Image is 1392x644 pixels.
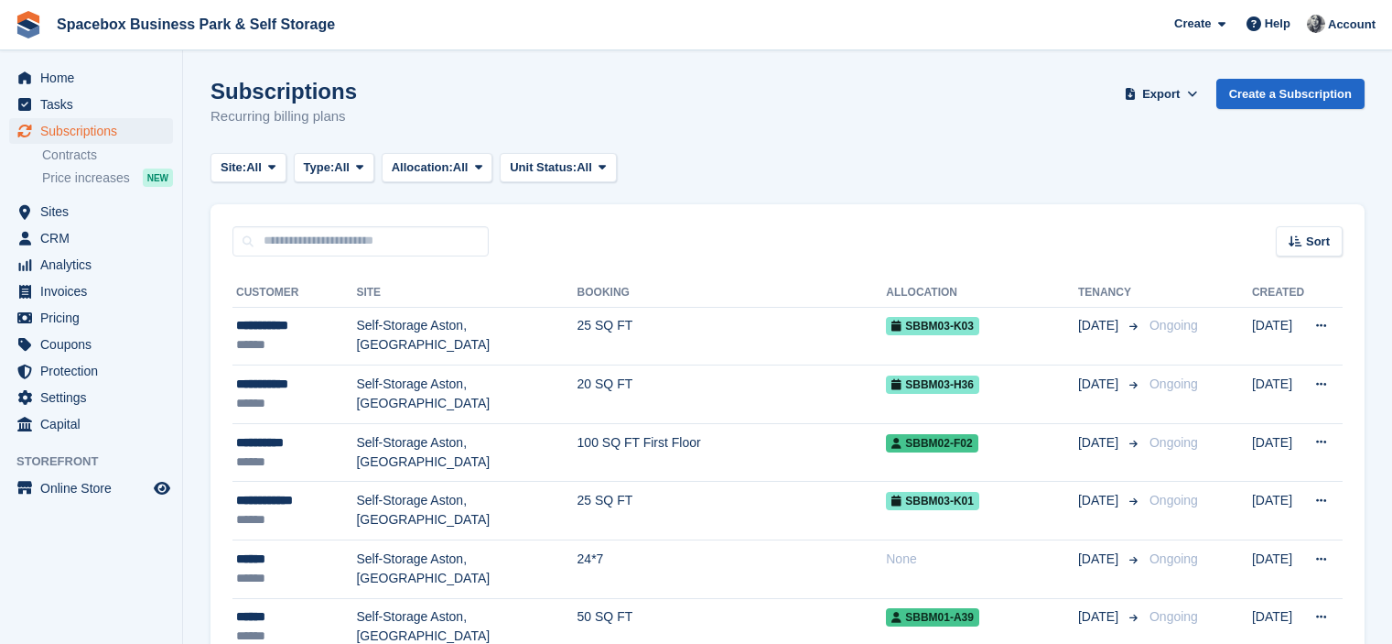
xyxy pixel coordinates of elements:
span: SBBM01-A39 [886,608,979,627]
span: Ongoing [1149,493,1198,508]
span: Ongoing [1149,551,1198,566]
a: Spacebox Business Park & Self Storage [49,9,342,39]
span: Home [40,65,150,91]
td: [DATE] [1252,307,1304,366]
img: SUDIPTA VIRMANI [1307,15,1325,33]
span: Price increases [42,169,130,187]
span: All [334,158,350,177]
span: Type: [304,158,335,177]
span: Invoices [40,278,150,304]
th: Allocation [886,278,1078,308]
span: [DATE] [1078,550,1122,569]
td: [DATE] [1252,423,1304,482]
span: Coupons [40,332,150,357]
th: Created [1252,278,1304,308]
td: 25 SQ FT [577,482,887,540]
span: Settings [40,385,150,410]
th: Site [356,278,577,308]
a: menu [9,92,173,117]
a: menu [9,332,173,357]
td: Self-Storage Aston, [GEOGRAPHIC_DATA] [356,307,577,366]
span: Pricing [40,305,150,331]
span: All [577,158,592,177]
span: SBBM03-K01 [886,492,979,510]
span: SBBM03-K03 [886,317,979,335]
a: menu [9,65,173,91]
span: [DATE] [1078,607,1122,627]
span: Create [1174,15,1211,33]
span: Unit Status: [510,158,577,177]
span: Allocation: [392,158,453,177]
span: [DATE] [1078,491,1122,510]
span: Ongoing [1149,609,1198,624]
img: stora-icon-8386f47178a22dfd0bd8f6a31ec36ba5ce8667c1dd55bd0f319d3a0aa187defe.svg [15,11,42,38]
span: CRM [40,225,150,251]
span: Export [1142,85,1180,104]
button: Allocation: All [382,153,493,183]
td: Self-Storage Aston, [GEOGRAPHIC_DATA] [356,540,577,599]
td: Self-Storage Aston, [GEOGRAPHIC_DATA] [356,366,577,424]
span: SBBM02-F02 [886,434,977,453]
span: All [246,158,262,177]
th: Customer [232,278,356,308]
td: Self-Storage Aston, [GEOGRAPHIC_DATA] [356,482,577,540]
span: Subscriptions [40,118,150,144]
td: 100 SQ FT First Floor [577,423,887,482]
button: Type: All [294,153,374,183]
a: Contracts [42,147,173,164]
a: menu [9,252,173,278]
button: Export [1121,79,1202,109]
a: Create a Subscription [1216,79,1365,109]
td: 20 SQ FT [577,366,887,424]
a: menu [9,475,173,501]
span: Tasks [40,92,150,117]
a: menu [9,199,173,224]
span: Sort [1306,233,1330,251]
span: Protection [40,358,150,384]
span: [DATE] [1078,375,1122,394]
td: [DATE] [1252,540,1304,599]
span: All [453,158,469,177]
a: Price increases NEW [42,168,173,188]
span: Analytics [40,252,150,278]
span: Ongoing [1149,435,1198,450]
a: menu [9,278,173,304]
span: Online Store [40,475,150,501]
span: Help [1265,15,1290,33]
a: menu [9,305,173,331]
div: None [886,550,1078,569]
a: menu [9,385,173,410]
span: [DATE] [1078,433,1122,453]
a: Preview store [151,477,173,499]
span: SBBM03-H36 [886,376,979,394]
button: Unit Status: All [500,153,616,183]
td: 25 SQ FT [577,307,887,366]
a: menu [9,411,173,437]
th: Tenancy [1078,278,1142,308]
th: Booking [577,278,887,308]
td: Self-Storage Aston, [GEOGRAPHIC_DATA] [356,423,577,482]
span: Storefront [16,453,182,471]
div: NEW [143,169,173,187]
h1: Subscriptions [210,79,357,104]
td: [DATE] [1252,482,1304,540]
span: Site: [221,158,246,177]
span: Ongoing [1149,377,1198,391]
td: [DATE] [1252,366,1304,424]
span: Capital [40,411,150,437]
a: menu [9,225,173,251]
button: Site: All [210,153,286,183]
span: [DATE] [1078,316,1122,335]
span: Account [1328,16,1376,34]
a: menu [9,358,173,384]
span: Sites [40,199,150,224]
p: Recurring billing plans [210,106,357,127]
a: menu [9,118,173,144]
span: Ongoing [1149,318,1198,333]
